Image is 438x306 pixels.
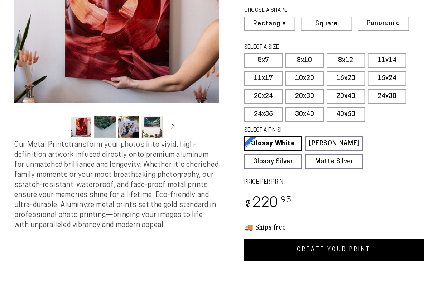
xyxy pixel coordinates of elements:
[285,53,324,68] label: 8x10
[305,154,363,169] a: Matte Silver
[244,222,424,231] h3: 🚚 Ships free
[368,89,406,104] label: 24x30
[244,127,349,135] legend: SELECT A FINISH
[327,107,365,122] label: 40x60
[245,200,251,210] span: $
[244,154,302,169] a: Glossy Silver
[165,119,181,135] button: Slide right
[244,178,424,187] label: PRICE PER PRINT
[327,89,365,104] label: 20x40
[244,239,424,261] a: CREATE YOUR PRINT
[244,44,349,52] legend: SELECT A SIZE
[253,21,286,27] span: Rectangle
[368,53,406,68] label: 11x14
[285,89,324,104] label: 20x30
[244,7,343,15] legend: CHOOSE A SHAPE
[118,116,139,138] button: Load image 3 in gallery view
[244,53,283,68] label: 5x7
[94,116,116,138] button: Load image 2 in gallery view
[285,71,324,86] label: 10x20
[141,116,163,138] button: Load image 4 in gallery view
[14,141,218,229] span: Our Metal Prints transform your photos into vivid, high-definition artwork infused directly onto ...
[327,53,365,68] label: 8x12
[327,71,365,86] label: 16x20
[279,196,292,204] sup: .95
[244,136,302,151] a: Glossy White
[71,116,92,138] button: Load image 1 in gallery view
[368,71,406,86] label: 16x24
[315,21,338,27] span: Square
[244,89,283,104] label: 20x24
[244,71,283,86] label: 11x17
[367,20,400,27] span: Panoramic
[305,136,363,151] a: [PERSON_NAME]
[244,197,292,211] bdi: 220
[53,119,68,135] button: Slide left
[244,107,283,122] label: 24x36
[285,107,324,122] label: 30x40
